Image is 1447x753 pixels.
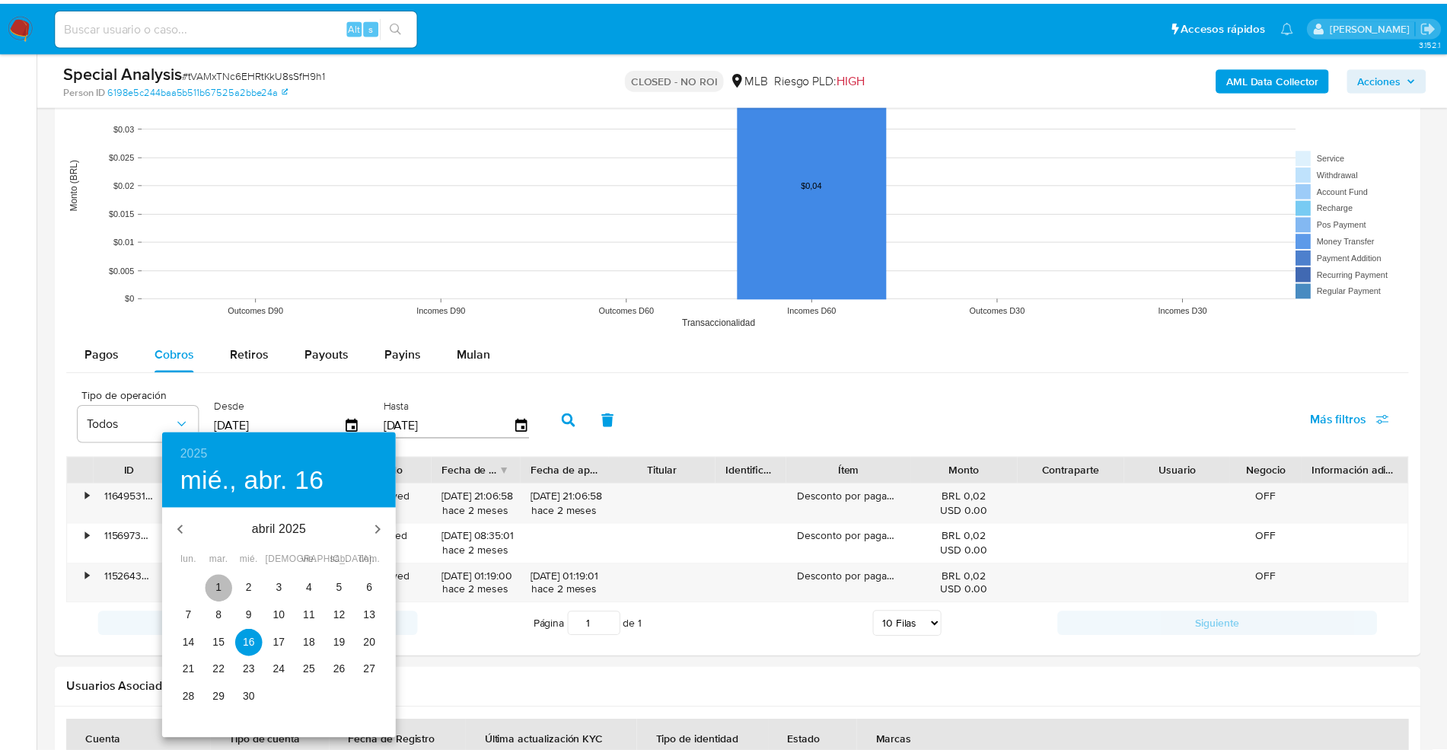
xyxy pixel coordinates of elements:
[309,582,315,597] p: 4
[329,631,356,659] button: 19
[268,631,295,659] button: 17
[336,609,349,624] p: 12
[306,637,318,652] p: 18
[207,554,234,569] span: mar.
[218,582,224,597] p: 1
[329,554,356,569] span: sáb.
[177,631,204,659] button: 14
[177,604,204,631] button: 7
[298,576,326,604] button: 4
[215,664,227,679] p: 22
[237,604,265,631] button: 9
[182,465,327,497] button: mié., abr. 16
[336,637,349,652] p: 19
[218,609,224,624] p: 8
[329,576,356,604] button: 5
[306,609,318,624] p: 11
[367,637,379,652] p: 20
[200,522,363,540] p: abril 2025
[207,659,234,686] button: 22
[279,582,285,597] p: 3
[359,659,387,686] button: 27
[298,659,326,686] button: 25
[336,664,349,679] p: 26
[207,576,234,604] button: 1
[359,631,387,659] button: 20
[339,582,346,597] p: 5
[329,659,356,686] button: 26
[237,576,265,604] button: 2
[248,582,254,597] p: 2
[177,686,204,713] button: 28
[276,664,288,679] p: 24
[245,637,257,652] p: 16
[182,444,209,465] button: 2025
[268,659,295,686] button: 24
[367,609,379,624] p: 13
[268,576,295,604] button: 3
[184,664,196,679] p: 21
[298,554,326,569] span: vie.
[177,554,204,569] span: lun.
[370,582,376,597] p: 6
[329,604,356,631] button: 12
[184,637,196,652] p: 14
[268,604,295,631] button: 10
[215,637,227,652] p: 15
[276,637,288,652] p: 17
[237,659,265,686] button: 23
[248,609,254,624] p: 9
[237,554,265,569] span: mié.
[245,664,257,679] p: 23
[215,691,227,707] p: 29
[207,631,234,659] button: 15
[177,659,204,686] button: 21
[268,554,295,569] span: [DEMOGRAPHIC_DATA].
[237,631,265,659] button: 16
[367,664,379,679] p: 27
[207,604,234,631] button: 8
[276,609,288,624] p: 10
[359,554,387,569] span: dom.
[245,691,257,707] p: 30
[207,686,234,713] button: 29
[359,604,387,631] button: 13
[298,631,326,659] button: 18
[359,576,387,604] button: 6
[184,691,196,707] p: 28
[237,686,265,713] button: 30
[187,609,193,624] p: 7
[306,664,318,679] p: 25
[298,604,326,631] button: 11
